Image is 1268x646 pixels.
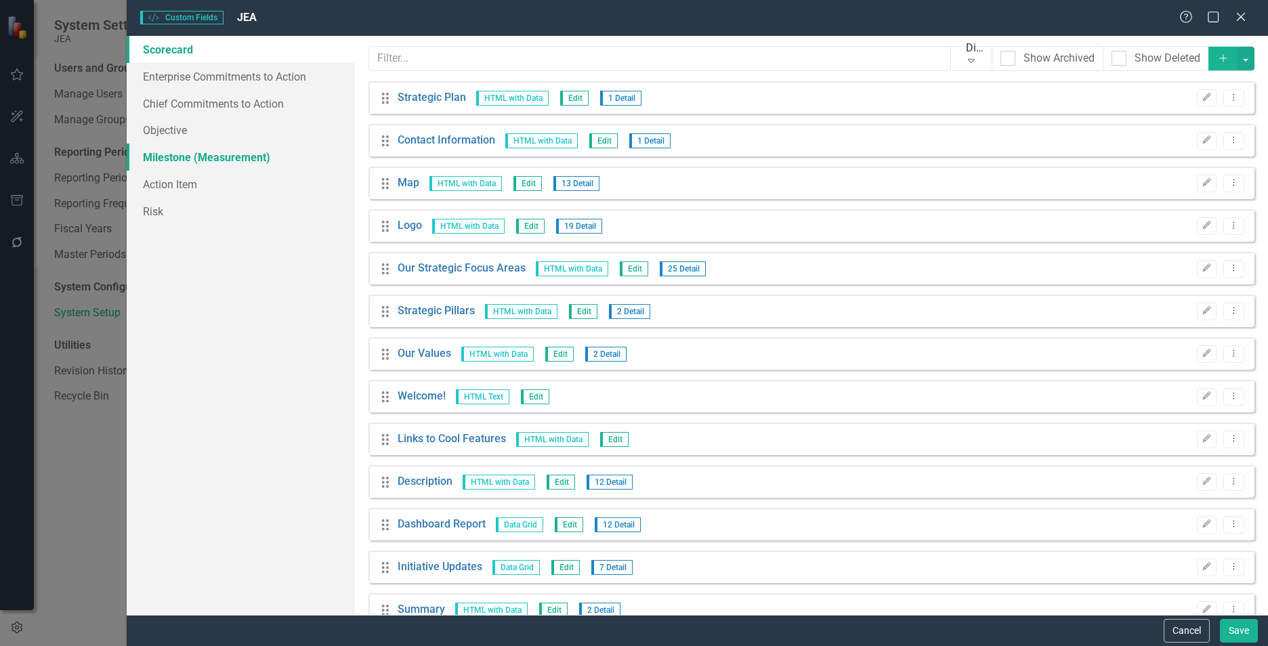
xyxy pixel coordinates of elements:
[589,133,618,148] span: Edit
[505,133,578,148] span: HTML with Data
[398,218,422,234] a: Logo
[127,116,355,144] a: Objective
[485,304,557,319] span: HTML with Data
[556,219,602,234] span: 19 Detail
[368,46,950,71] input: Filter...
[455,603,528,618] span: HTML with Data
[539,603,568,618] span: Edit
[398,559,482,575] a: Initiative Updates
[398,133,495,148] a: Contact Information
[398,346,451,362] a: Our Values
[591,560,633,575] span: 7 Detail
[127,63,355,90] a: Enterprise Commitments to Action
[398,389,446,404] a: Welcome!
[513,176,542,191] span: Edit
[432,219,505,234] span: HTML with Data
[516,219,545,234] span: Edit
[1023,51,1095,66] div: Show Archived
[398,90,466,106] a: Strategic Plan
[398,261,526,276] a: Our Strategic Focus Areas
[461,347,534,362] span: HTML with Data
[127,36,355,63] a: Scorecard
[560,91,589,106] span: Edit
[127,171,355,198] a: Action Item
[1164,619,1210,643] button: Cancel
[398,303,475,319] a: Strategic Pillars
[127,198,355,225] a: Risk
[551,560,580,575] span: Edit
[492,560,540,575] span: Data Grid
[585,347,627,362] span: 2 Detail
[629,133,671,148] span: 1 Detail
[398,517,486,532] a: Dashboard Report
[660,261,706,276] span: 25 Detail
[553,176,599,191] span: 13 Detail
[569,304,597,319] span: Edit
[237,11,257,24] span: JEA
[600,91,641,106] span: 1 Detail
[398,175,419,191] a: Map
[456,389,509,404] span: HTML Text
[620,261,648,276] span: Edit
[600,432,629,447] span: Edit
[398,602,445,618] a: Summary
[127,144,355,171] a: Milestone (Measurement)
[547,475,575,490] span: Edit
[476,91,549,106] span: HTML with Data
[140,11,223,24] span: Custom Fields
[398,431,506,447] a: Links to Cool Features
[555,517,583,532] span: Edit
[398,474,452,490] a: Description
[127,90,355,117] a: Chief Commitments to Action
[463,475,535,490] span: HTML with Data
[595,517,641,532] span: 12 Detail
[496,517,543,532] span: Data Grid
[587,475,633,490] span: 12 Detail
[1135,51,1200,66] div: Show Deleted
[545,347,574,362] span: Edit
[966,41,985,56] div: Display All
[1220,619,1258,643] button: Save
[429,176,502,191] span: HTML with Data
[516,432,589,447] span: HTML with Data
[609,304,650,319] span: 2 Detail
[521,389,549,404] span: Edit
[536,261,608,276] span: HTML with Data
[579,603,620,618] span: 2 Detail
